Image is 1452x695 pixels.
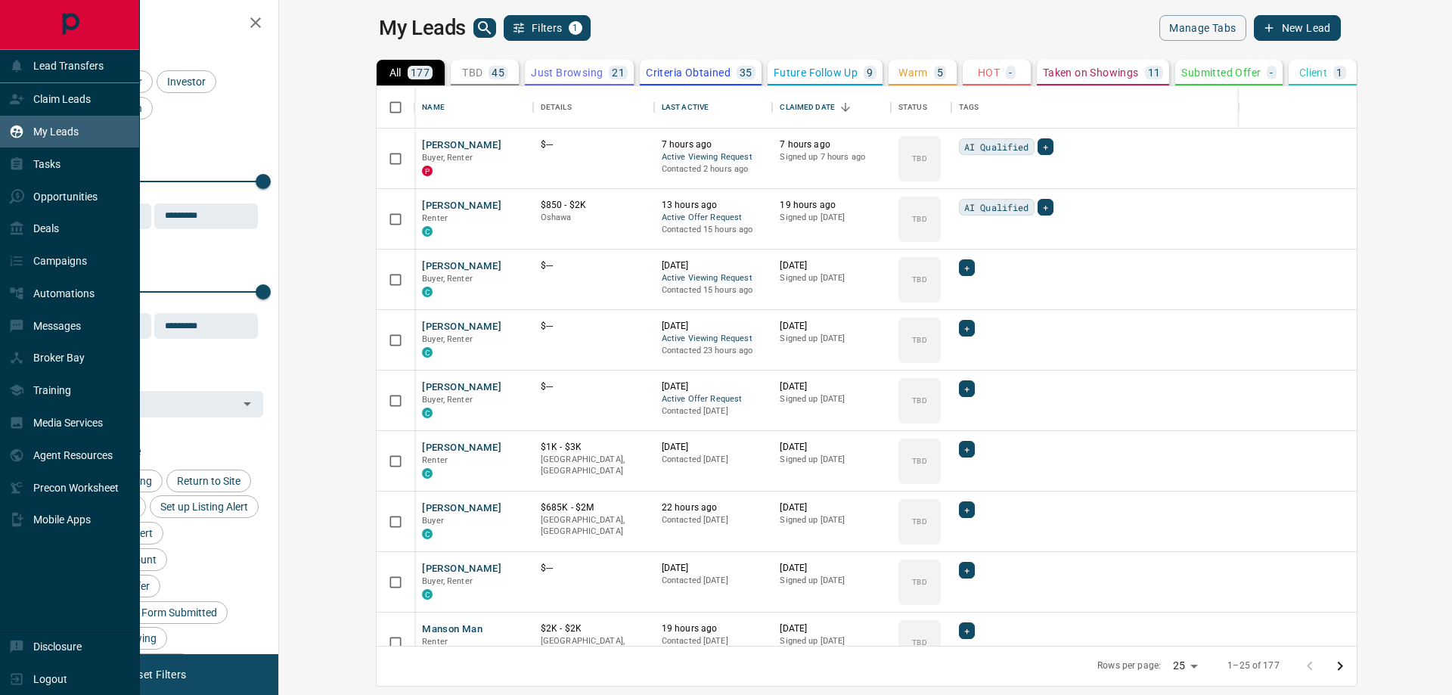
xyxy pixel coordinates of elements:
[780,151,883,163] p: Signed up 7 hours ago
[541,454,647,477] p: [GEOGRAPHIC_DATA], [GEOGRAPHIC_DATA]
[780,562,883,575] p: [DATE]
[964,321,970,336] span: +
[780,622,883,635] p: [DATE]
[422,562,501,576] button: [PERSON_NAME]
[1336,67,1342,78] p: 1
[1299,67,1327,78] p: Client
[662,212,765,225] span: Active Offer Request
[570,23,581,33] span: 1
[541,320,647,333] p: $---
[422,380,501,395] button: [PERSON_NAME]
[662,163,765,175] p: Contacted 2 hours ago
[541,441,647,454] p: $1K - $3K
[780,514,883,526] p: Signed up [DATE]
[1167,655,1203,677] div: 25
[379,16,466,40] h1: My Leads
[959,501,975,518] div: +
[492,67,504,78] p: 45
[473,18,496,38] button: search button
[912,213,926,225] p: TBD
[891,86,951,129] div: Status
[780,138,883,151] p: 7 hours ago
[172,475,246,487] span: Return to Site
[422,516,444,526] span: Buyer
[157,70,216,93] div: Investor
[1009,67,1012,78] p: -
[422,395,473,405] span: Buyer, Renter
[1227,659,1279,672] p: 1–25 of 177
[662,320,765,333] p: [DATE]
[978,67,1000,78] p: HOT
[912,334,926,346] p: TBD
[612,67,625,78] p: 21
[662,454,765,466] p: Contacted [DATE]
[1270,67,1273,78] p: -
[389,67,402,78] p: All
[959,259,975,276] div: +
[422,320,501,334] button: [PERSON_NAME]
[662,86,709,129] div: Last Active
[964,200,1029,215] span: AI Qualified
[541,501,647,514] p: $685K - $2M
[780,441,883,454] p: [DATE]
[422,138,501,153] button: [PERSON_NAME]
[541,199,647,212] p: $850 - $2K
[964,442,970,457] span: +
[912,455,926,467] p: TBD
[780,272,883,284] p: Signed up [DATE]
[422,529,433,539] div: condos.ca
[740,67,752,78] p: 35
[772,86,891,129] div: Claimed Date
[662,501,765,514] p: 22 hours ago
[662,380,765,393] p: [DATE]
[662,151,765,164] span: Active Viewing Request
[422,441,501,455] button: [PERSON_NAME]
[959,441,975,458] div: +
[1043,200,1048,215] span: +
[662,514,765,526] p: Contacted [DATE]
[780,320,883,333] p: [DATE]
[1181,67,1261,78] p: Submitted Offer
[150,495,259,518] div: Set up Listing Alert
[662,284,765,296] p: Contacted 15 hours ago
[780,212,883,224] p: Signed up [DATE]
[422,334,473,344] span: Buyer, Renter
[964,260,970,275] span: +
[1148,67,1161,78] p: 11
[422,622,482,637] button: Manson Man
[964,623,970,638] span: +
[411,67,430,78] p: 177
[959,622,975,639] div: +
[662,622,765,635] p: 19 hours ago
[964,139,1029,154] span: AI Qualified
[422,213,448,223] span: Renter
[533,86,654,129] div: Details
[237,393,258,414] button: Open
[937,67,943,78] p: 5
[541,514,647,538] p: [GEOGRAPHIC_DATA], [GEOGRAPHIC_DATA]
[541,138,647,151] p: $---
[780,501,883,514] p: [DATE]
[422,199,501,213] button: [PERSON_NAME]
[1038,138,1053,155] div: +
[422,259,501,274] button: [PERSON_NAME]
[422,455,448,465] span: Renter
[662,345,765,357] p: Contacted 23 hours ago
[422,226,433,237] div: condos.ca
[541,259,647,272] p: $---
[1325,651,1355,681] button: Go to next page
[959,86,979,129] div: Tags
[912,153,926,164] p: TBD
[912,395,926,406] p: TBD
[964,502,970,517] span: +
[541,635,647,659] p: [GEOGRAPHIC_DATA], [GEOGRAPHIC_DATA]
[912,637,926,648] p: TBD
[541,562,647,575] p: $---
[504,15,591,41] button: Filters1
[541,622,647,635] p: $2K - $2K
[780,199,883,212] p: 19 hours ago
[1043,139,1048,154] span: +
[422,408,433,418] div: condos.ca
[662,333,765,346] span: Active Viewing Request
[662,138,765,151] p: 7 hours ago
